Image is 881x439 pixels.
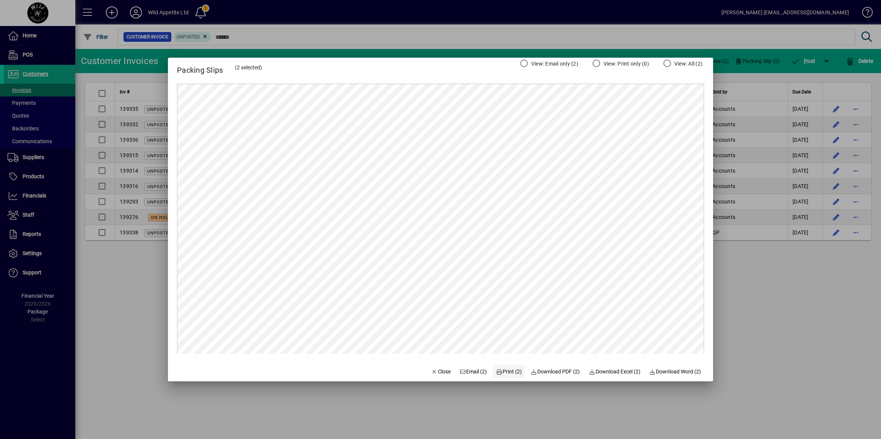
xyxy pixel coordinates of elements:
span: Download Excel (2) [589,368,640,376]
span: Print (2) [496,368,522,376]
span: (2 selected) [235,64,262,70]
label: View: Email only (2) [530,60,578,67]
span: Close [431,368,451,376]
span: Download PDF (2) [531,368,580,376]
button: Print (2) [493,365,525,378]
button: Download Excel (2) [586,365,643,378]
button: Download Word (2) [646,365,704,378]
span: Email (2) [460,368,487,376]
button: Email (2) [457,365,490,378]
label: View: Print only (0) [602,60,649,67]
h2: Packing Slips [168,58,232,76]
button: Close [428,365,454,378]
label: View: All (2) [673,60,703,67]
a: Download PDF (2) [528,365,583,378]
span: Download Word (2) [649,368,701,376]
